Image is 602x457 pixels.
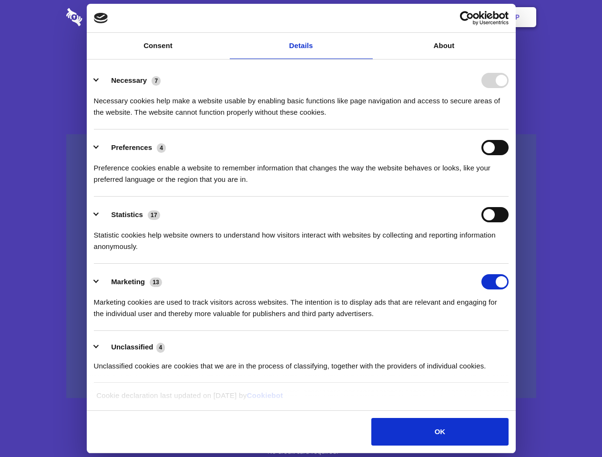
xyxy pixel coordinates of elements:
span: 4 [156,343,165,352]
a: Contact [387,2,430,32]
label: Marketing [111,278,145,286]
a: Pricing [280,2,321,32]
button: Marketing (13) [94,274,168,289]
div: Statistic cookies help website owners to understand how visitors interact with websites by collec... [94,222,509,252]
label: Statistics [111,210,143,219]
a: Consent [87,33,230,59]
a: About [373,33,516,59]
span: 7 [152,76,161,86]
a: Login [432,2,474,32]
button: Preferences (4) [94,140,172,155]
div: Cookie declaration last updated on [DATE] by [89,390,513,408]
h1: Eliminate Slack Data Loss. [66,43,536,77]
iframe: Drift Widget Chat Controller [554,409,591,446]
div: Marketing cookies are used to track visitors across websites. The intention is to display ads tha... [94,289,509,319]
div: Necessary cookies help make a website usable by enabling basic functions like page navigation and... [94,88,509,118]
label: Necessary [111,76,147,84]
div: Unclassified cookies are cookies that we are in the process of classifying, together with the pro... [94,353,509,372]
label: Preferences [111,143,152,151]
img: logo-wordmark-white-trans-d4663122ce5f474addd5e946df7df03e33cb6a1c49d2221995e7729f52c070b2.svg [66,8,148,26]
a: Cookiebot [247,391,283,399]
a: Wistia video thumbnail [66,134,536,398]
span: 4 [157,143,166,153]
img: logo [94,13,108,23]
a: Usercentrics Cookiebot - opens in a new window [425,11,509,25]
span: 13 [150,278,162,287]
button: OK [371,418,508,446]
span: 17 [148,210,160,220]
button: Statistics (17) [94,207,166,222]
button: Unclassified (4) [94,341,171,353]
a: Details [230,33,373,59]
button: Necessary (7) [94,73,167,88]
h4: Auto-redaction of sensitive data, encrypted data sharing and self-destructing private chats. Shar... [66,87,536,118]
div: Preference cookies enable a website to remember information that changes the way the website beha... [94,155,509,185]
